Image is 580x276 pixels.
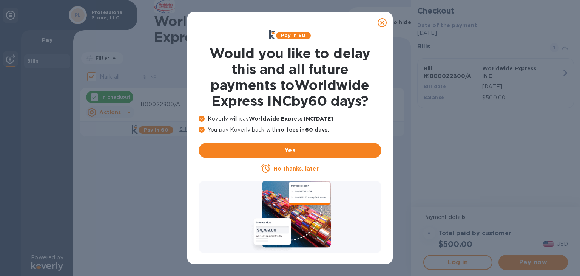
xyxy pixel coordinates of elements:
[199,45,381,109] h1: Would you like to delay this and all future payments to Worldwide Express INC by 60 days ?
[281,33,305,38] b: Pay in 60
[249,116,333,122] b: Worldwide Express INC [DATE]
[199,143,381,158] button: Yes
[273,166,318,172] u: No thanks, later
[205,146,375,155] span: Yes
[199,115,381,123] p: Koverly will pay
[277,127,329,133] b: no fees in 60 days .
[199,126,381,134] p: You pay Koverly back with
